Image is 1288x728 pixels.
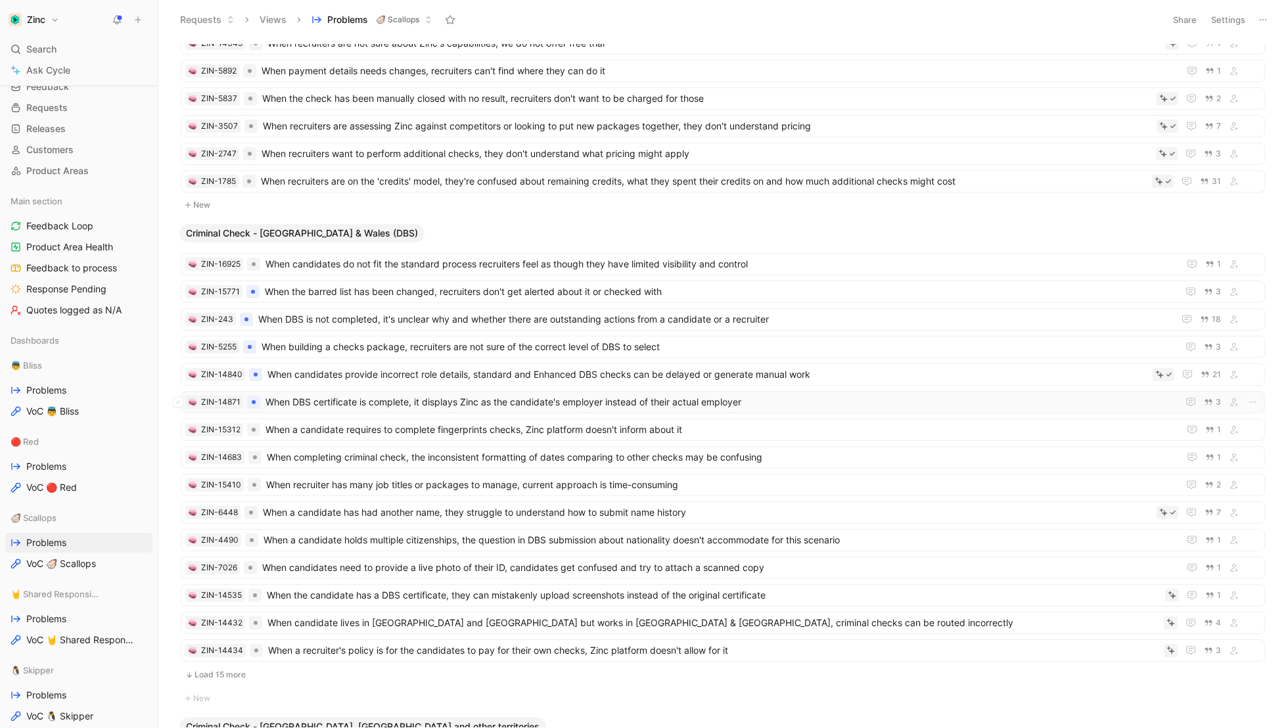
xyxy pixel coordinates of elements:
span: When recruiters are on the 'credits' model, they're confused about remaining credits, what they s... [261,173,1147,189]
button: 3 [1201,284,1224,299]
button: 🧠 [188,287,197,296]
span: 🦪 Scallops [376,13,419,26]
button: 🧠 [188,177,197,186]
span: 2 [1216,95,1221,102]
button: View actions [134,304,147,317]
button: New [179,197,1266,213]
span: When candidates do not fit the standard process recruiters feel as though they have limited visib... [265,256,1174,272]
img: 🧠 [189,619,196,627]
a: Problems [5,685,152,705]
img: 🧠 [189,371,196,378]
a: Feedback Loop [5,216,152,236]
div: 🔴 Red [5,432,152,451]
div: 🤘 Shared ResponsibilityProblemsVoC 🤘 Shared Responsibility [5,584,152,650]
span: Main section [11,194,62,208]
span: Feedback to process [26,262,117,275]
a: VoC 👼 Bliss [5,401,152,421]
span: When candidate lives in [GEOGRAPHIC_DATA] and [GEOGRAPHIC_DATA] but works in [GEOGRAPHIC_DATA] & ... [267,615,1159,631]
span: When a candidate requires to complete fingerprints checks, Zinc platform doesn't inform about it [265,422,1174,438]
div: ZIN-14683 [201,451,242,464]
span: Search [26,41,57,57]
h1: Zinc [27,14,45,26]
a: 🧠ZIN-14683When completing criminal check, the inconsistent formatting of dates comparing to other... [181,446,1265,468]
button: View actions [134,283,147,296]
div: 🧠 [188,122,197,131]
button: 🧠 [188,260,197,269]
a: Problems [5,533,152,553]
span: Feedback [26,80,69,93]
span: Releases [26,122,66,135]
button: 1 [1203,450,1224,465]
span: VoC 🔴 Red [26,481,77,494]
img: 🧠 [189,343,196,351]
button: 1 [1203,257,1224,271]
span: 🦪 Scallops [11,511,57,524]
div: ZIN-14871 [201,396,241,409]
button: New [179,691,1266,706]
a: 🧠ZIN-5255When building a checks package, recruiters are not sure of the correct level of DBS to s... [181,336,1265,358]
div: Main section [5,191,152,211]
span: Response Pending [26,283,106,296]
button: 🧠 [188,66,197,76]
span: 3 [1216,150,1221,158]
span: 3 [1216,288,1221,296]
button: 🧠 [188,618,197,627]
button: View actions [134,460,147,473]
div: 🔴 RedProblemsVoC 🔴 Red [5,432,152,497]
button: 🧠 [188,342,197,352]
img: 🧠 [189,509,196,516]
button: Requests [174,10,241,30]
span: When recruiters want to perform additional checks, they don't understand what pricing might apply [262,146,1151,162]
span: 🔴 Red [11,435,39,448]
a: 🧠ZIN-14871When DBS certificate is complete, it displays Zinc as the candidate's employer instead ... [181,391,1265,413]
img: Zinc [9,13,22,26]
a: Product Areas [5,161,152,181]
button: 31 [1197,174,1224,189]
img: 🧠 [189,315,196,323]
button: 1 [1203,533,1224,547]
span: 1 [1217,453,1221,461]
button: 🧠 [188,398,197,407]
img: 🧠 [189,398,196,406]
div: 🧠 [188,94,197,103]
div: ZIN-14840 [201,368,242,381]
div: ZIN-4490 [201,534,239,547]
div: Criminal Check - [GEOGRAPHIC_DATA] & Wales (DBS)Load 15 moreNew [174,224,1272,707]
button: 🧠 [188,149,197,158]
a: Releases [5,119,152,139]
img: 🧠 [189,150,196,158]
button: 3 [1201,395,1224,409]
button: View actions [134,219,147,233]
button: View actions [134,557,147,570]
img: 🧠 [189,67,196,75]
a: VoC 🦪 Scallops [5,554,152,574]
span: Problems [327,13,368,26]
a: 🧠ZIN-5837When the check has been manually closed with no result, recruiters don't want to be char... [181,87,1265,110]
a: VoC 🤘 Shared Responsibility [5,630,152,650]
span: 2 [1216,481,1221,489]
div: ZIN-15771 [201,285,240,298]
a: 🧠ZIN-14434When a recruiter's policy is for the candidates to pay for their own checks, Zinc platf... [181,639,1265,662]
div: 🧠 [188,535,197,545]
span: 👼 Bliss [11,359,42,372]
a: VoC 🔴 Red [5,478,152,497]
div: ZIN-14432 [201,616,242,629]
a: Feedback to process [5,258,152,278]
span: When building a checks package, recruiters are not sure of the correct level of DBS to select [262,339,1172,355]
span: When recruiter has many job titles or packages to manage, current approach is time-consuming [266,477,1173,493]
div: 🦪 Scallops [5,508,152,528]
img: 🧠 [189,647,196,654]
button: 🧠 [188,453,197,462]
span: 21 [1212,371,1221,378]
button: 🧠 [188,425,197,434]
div: Dashboards [5,330,152,350]
img: 🧠 [189,288,196,296]
button: Problems🦪 Scallops [306,10,438,30]
button: ZincZinc [5,11,62,29]
span: Customers [26,143,74,156]
div: ZIN-7026 [201,561,237,574]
